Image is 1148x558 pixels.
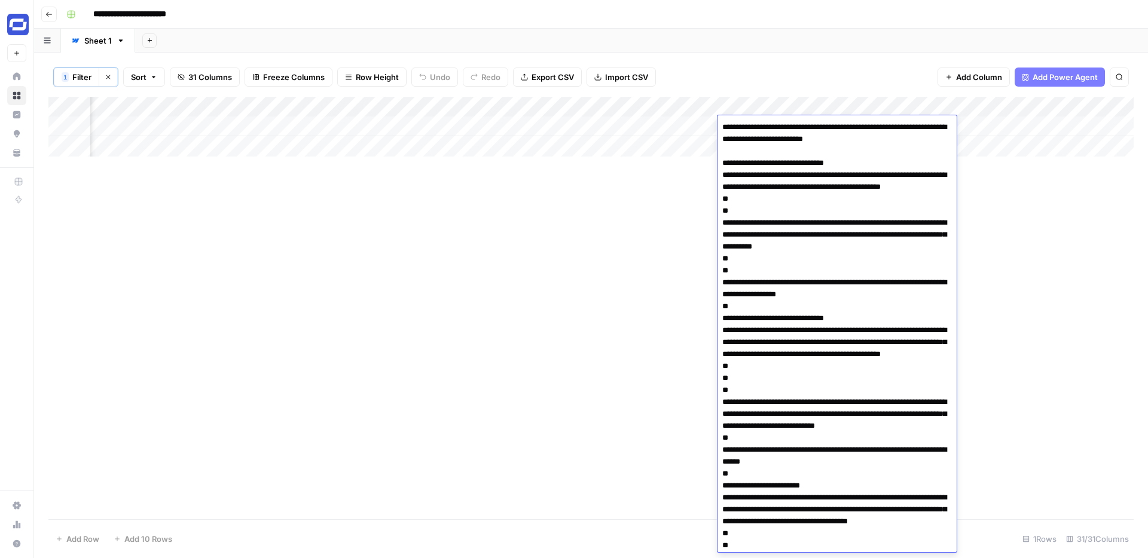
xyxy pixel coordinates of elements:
[61,29,135,53] a: Sheet 1
[7,10,26,39] button: Workspace: Synthesia
[63,72,67,82] span: 1
[7,105,26,124] a: Insights
[7,534,26,553] button: Help + Support
[245,68,332,87] button: Freeze Columns
[956,71,1002,83] span: Add Column
[481,71,500,83] span: Redo
[7,67,26,86] a: Home
[605,71,648,83] span: Import CSV
[1015,68,1105,87] button: Add Power Agent
[1018,529,1061,548] div: 1 Rows
[411,68,458,87] button: Undo
[84,35,112,47] div: Sheet 1
[7,86,26,105] a: Browse
[62,72,69,82] div: 1
[7,515,26,534] a: Usage
[54,68,99,87] button: 1Filter
[48,529,106,548] button: Add Row
[356,71,399,83] span: Row Height
[7,14,29,35] img: Synthesia Logo
[106,529,179,548] button: Add 10 Rows
[430,71,450,83] span: Undo
[263,71,325,83] span: Freeze Columns
[123,68,165,87] button: Sort
[532,71,574,83] span: Export CSV
[7,143,26,163] a: Your Data
[72,71,91,83] span: Filter
[66,533,99,545] span: Add Row
[587,68,656,87] button: Import CSV
[1061,529,1134,548] div: 31/31 Columns
[7,496,26,515] a: Settings
[463,68,508,87] button: Redo
[124,533,172,545] span: Add 10 Rows
[513,68,582,87] button: Export CSV
[170,68,240,87] button: 31 Columns
[938,68,1010,87] button: Add Column
[188,71,232,83] span: 31 Columns
[131,71,146,83] span: Sort
[1033,71,1098,83] span: Add Power Agent
[337,68,407,87] button: Row Height
[7,124,26,143] a: Opportunities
